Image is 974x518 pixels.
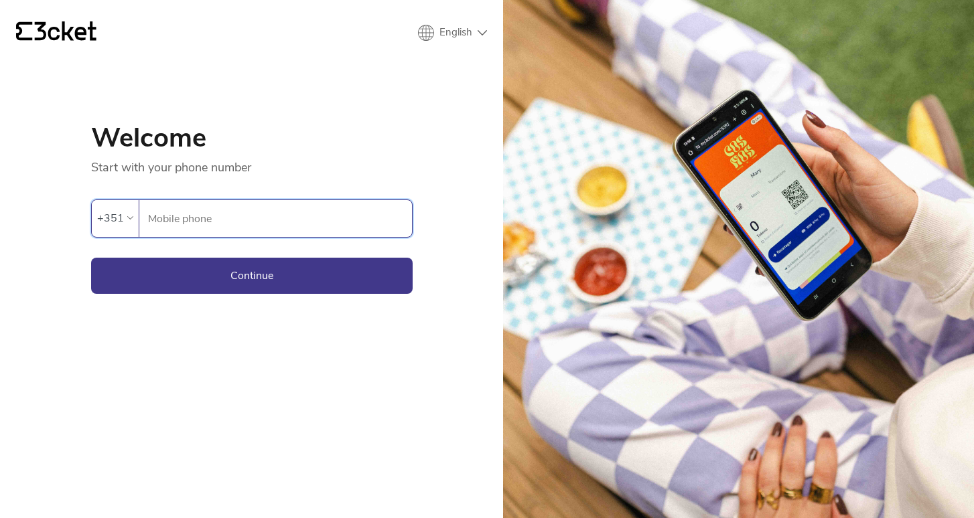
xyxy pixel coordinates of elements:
[16,22,32,41] g: {' '}
[147,200,412,237] input: Mobile phone
[91,258,413,294] button: Continue
[97,208,124,228] div: +351
[91,124,413,151] h1: Welcome
[139,200,412,238] label: Mobile phone
[16,21,96,44] a: {' '}
[91,151,413,175] p: Start with your phone number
